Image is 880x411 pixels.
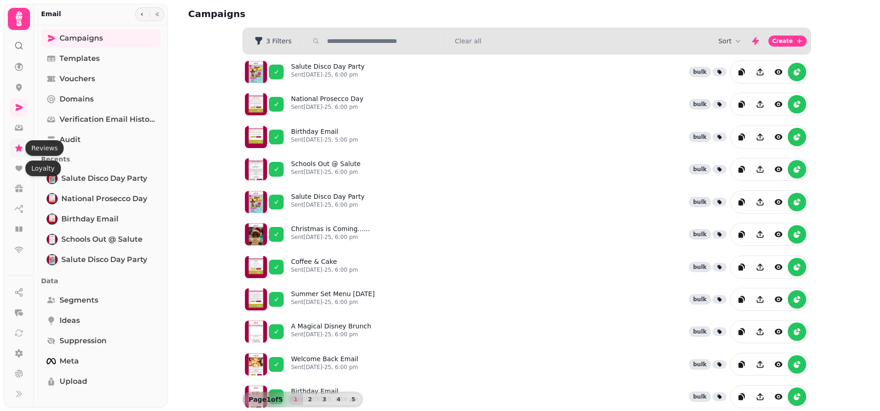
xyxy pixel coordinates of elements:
img: aHR0cHM6Ly9zdGFtcGVkZS1zZXJ2aWNlLXByb2QtdGVtcGxhdGUtcHJldmlld3MuczMuZXUtd2VzdC0xLmFtYXpvbmF3cy5jb... [245,353,267,375]
img: aHR0cHM6Ly9zdGFtcGVkZS1zZXJ2aWNlLXByb2QtdGVtcGxhdGUtcHJldmlld3MuczMuZXUtd2VzdC0xLmFtYXpvbmF3cy5jb... [245,158,267,180]
img: Birthday Email [48,214,57,224]
a: Templates [41,49,161,68]
a: Domains [41,90,161,108]
span: Ideas [59,315,80,326]
span: 2 [306,397,314,402]
nav: Pagination [288,394,361,405]
span: Audit [59,134,81,145]
a: Segments [41,291,161,310]
a: Salute Disco Day PartySent[DATE]-25, 6:00 pm [291,192,364,212]
div: bulk [689,99,711,109]
button: 3 [317,394,332,405]
button: 4 [331,394,346,405]
img: aHR0cHM6Ly9zdGFtcGVkZS1zZXJ2aWNlLXByb2QtdGVtcGxhdGUtcHJldmlld3MuczMuZXUtd2VzdC0xLmFtYXpvbmF3cy5jb... [245,256,267,278]
button: Share campaign preview [751,225,769,244]
div: bulk [689,67,711,77]
img: aHR0cHM6Ly9zdGFtcGVkZS1zZXJ2aWNlLXByb2QtdGVtcGxhdGUtcHJldmlld3MuczMuZXUtd2VzdC0xLmFtYXpvbmF3cy5jb... [245,61,267,83]
button: Share campaign preview [751,290,769,309]
button: view [769,322,788,341]
button: reports [788,63,806,81]
a: Meta [41,352,161,370]
button: Share campaign preview [751,193,769,211]
button: Share campaign preview [751,160,769,179]
button: reports [788,322,806,341]
button: view [769,160,788,179]
div: bulk [689,132,711,142]
button: reports [788,387,806,406]
p: Data [41,273,161,289]
div: bulk [689,262,711,272]
img: aHR0cHM6Ly9zdGFtcGVkZS1zZXJ2aWNlLXByb2QtdGVtcGxhdGUtcHJldmlld3MuczMuZXUtd2VzdC0xLmFtYXpvbmF3cy5jb... [245,386,267,408]
button: reports [788,290,806,309]
img: aHR0cHM6Ly9zdGFtcGVkZS1zZXJ2aWNlLXByb2QtdGVtcGxhdGUtcHJldmlld3MuczMuZXUtd2VzdC0xLmFtYXpvbmF3cy5jb... [245,191,267,213]
p: Sent [DATE]-25, 6:00 pm [291,331,371,338]
button: reports [788,160,806,179]
button: view [769,290,788,309]
div: Loyalty [25,161,61,176]
p: Sent [DATE]-25, 6:00 pm [291,103,363,111]
span: 3 Filters [266,38,291,44]
a: Salute Disco Day PartySent[DATE]-25, 6:00 pm [291,62,364,82]
button: view [769,128,788,146]
a: Salute Disco Day PartySalute Disco Day Party [41,250,161,269]
a: Vouchers [41,70,161,88]
span: Suppression [59,335,107,346]
h2: Email [41,9,61,18]
button: Share campaign preview [751,63,769,81]
a: Birthday EmailSent[DATE]-25, 1:59 pm [291,387,358,407]
button: 3 Filters [247,34,299,48]
span: Upload [59,376,87,387]
a: Christmas is Coming......Sent[DATE]-25, 6:00 pm [291,224,370,244]
button: duplicate [732,355,751,374]
a: Schools Out @ SaluteSent[DATE]-25, 6:00 pm [291,159,361,179]
button: view [769,258,788,276]
a: Ideas [41,311,161,330]
button: 5 [346,394,361,405]
button: duplicate [732,160,751,179]
h2: Campaigns [188,7,365,20]
button: reports [788,193,806,211]
span: Schools Out @ Salute [61,234,143,245]
p: Sent [DATE]-25, 5:00 pm [291,136,358,143]
button: Clear all [455,36,481,46]
a: Welcome Back EmailSent[DATE]-25, 6:00 pm [291,354,358,375]
button: view [769,225,788,244]
img: aHR0cHM6Ly9zdGFtcGVkZS1zZXJ2aWNlLXByb2QtdGVtcGxhdGUtcHJldmlld3MuczMuZXUtd2VzdC0xLmFtYXpvbmF3cy5jb... [245,223,267,245]
span: 1 [292,397,299,402]
span: Create [772,38,793,44]
button: reports [788,95,806,113]
button: Share campaign preview [751,95,769,113]
button: Share campaign preview [751,355,769,374]
button: Share campaign preview [751,128,769,146]
a: Coffee & CakeSent[DATE]-25, 6:00 pm [291,257,358,277]
button: duplicate [732,95,751,113]
button: 2 [303,394,317,405]
a: Audit [41,131,161,149]
p: Sent [DATE]-25, 6:00 pm [291,363,358,371]
button: Create [768,36,807,47]
a: Suppression [41,332,161,350]
button: duplicate [732,387,751,406]
p: Sent [DATE]-25, 6:00 pm [291,71,364,78]
span: Meta [59,356,79,367]
nav: Tabs [34,25,168,407]
button: Share campaign preview [751,322,769,341]
img: Salute Disco Day Party [48,174,57,183]
p: Sent [DATE]-25, 6:00 pm [291,298,375,306]
span: Salute Disco Day Party [61,173,147,184]
span: 4 [335,397,342,402]
p: Sent [DATE]-25, 6:00 pm [291,266,358,274]
p: Sent [DATE]-25, 6:00 pm [291,201,364,208]
button: reports [788,225,806,244]
button: view [769,355,788,374]
a: National Prosecco DaySent[DATE]-25, 6:00 pm [291,94,363,114]
div: bulk [689,197,711,207]
button: duplicate [732,193,751,211]
p: Sent [DATE]-25, 6:00 pm [291,233,370,241]
div: bulk [689,164,711,174]
a: Birthday EmailSent[DATE]-25, 5:00 pm [291,127,358,147]
a: Upload [41,372,161,391]
div: bulk [689,327,711,337]
span: National Prosecco Day [61,193,147,204]
div: bulk [689,294,711,304]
